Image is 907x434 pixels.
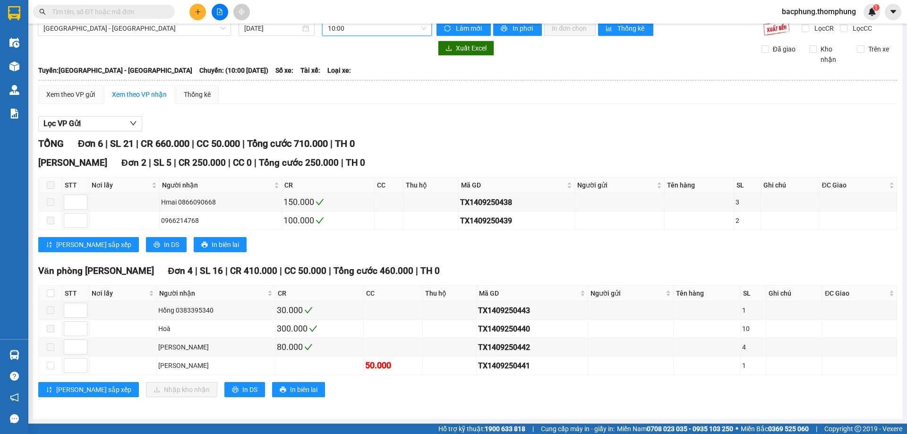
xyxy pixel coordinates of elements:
[228,157,231,168] span: |
[247,138,328,149] span: Tổng cước 710.000
[327,65,351,76] span: Loại xe:
[154,241,160,249] span: printer
[316,198,324,206] span: check
[194,237,247,252] button: printerIn biên lai
[674,286,740,301] th: Tên hàng
[478,305,586,316] div: TX1409250443
[179,157,226,168] span: CR 250.000
[192,138,194,149] span: |
[158,323,273,334] div: Hoà
[438,41,494,56] button: downloadXuất Excel
[479,288,578,298] span: Mã GD
[161,215,280,226] div: 0966214768
[158,305,273,315] div: Hồng 0383395340
[811,23,835,34] span: Lọc CR
[290,384,317,395] span: In biên lai
[309,324,317,333] span: check
[146,237,187,252] button: printerIn DS
[456,23,483,34] span: Làm mới
[38,237,139,252] button: sort-ascending[PERSON_NAME] sắp xếp
[774,6,864,17] span: bacphung.thomphung
[277,340,362,354] div: 80.000
[822,180,887,190] span: ĐC Giao
[742,323,765,334] div: 10
[375,178,403,193] th: CC
[259,157,339,168] span: Tổng cước 250.000
[149,157,151,168] span: |
[577,180,654,190] span: Người gửi
[416,265,418,276] span: |
[477,357,588,375] td: TX1409250441
[766,286,822,301] th: Ghi chú
[78,138,103,149] span: Đơn 6
[460,196,573,208] div: TX1409250438
[864,44,893,54] span: Trên xe
[242,138,245,149] span: |
[436,21,491,36] button: syncLàm mới
[46,386,52,394] span: sort-ascending
[477,338,588,357] td: TX1409250442
[423,286,476,301] th: Thu hộ
[459,193,575,212] td: TX1409250438
[39,9,46,15] span: search
[283,196,373,209] div: 150.000
[92,288,147,298] span: Nơi lấy
[62,178,89,193] th: STT
[9,350,19,360] img: warehouse-icon
[38,382,139,397] button: sort-ascending[PERSON_NAME] sắp xếp
[461,180,565,190] span: Mã GD
[46,241,52,249] span: sort-ascending
[56,384,131,395] span: [PERSON_NAME] sắp xếp
[184,89,211,100] div: Thống kê
[478,323,586,335] div: TX1409250440
[873,4,880,11] sup: 1
[647,425,733,433] strong: 0708 023 035 - 0935 103 250
[9,109,19,119] img: solution-icon
[238,9,245,15] span: aim
[201,241,208,249] span: printer
[92,180,150,190] span: Nơi lấy
[741,286,767,301] th: SL
[38,157,107,168] span: [PERSON_NAME]
[742,305,765,315] div: 1
[456,43,487,53] span: Xuất Excel
[734,178,761,193] th: SL
[346,157,365,168] span: TH 0
[485,425,525,433] strong: 1900 633 818
[742,342,765,352] div: 4
[768,425,809,433] strong: 0369 525 060
[212,239,239,250] span: In biên lai
[141,138,189,149] span: CR 660.000
[275,286,364,301] th: CR
[761,178,820,193] th: Ghi chú
[283,214,373,227] div: 100.000
[164,239,179,250] span: In DS
[277,322,362,335] div: 300.000
[9,38,19,48] img: warehouse-icon
[825,288,887,298] span: ĐC Giao
[364,286,423,301] th: CC
[244,23,300,34] input: 14/09/2025
[459,212,575,230] td: TX1409250439
[233,4,250,20] button: aim
[272,382,325,397] button: printerIn biên lai
[769,44,799,54] span: Đã giao
[52,7,163,17] input: Tìm tên, số ĐT hoặc mã đơn
[277,304,362,317] div: 30.000
[56,239,131,250] span: [PERSON_NAME] sắp xếp
[43,21,225,35] span: Hà Nội - Nghệ An
[162,180,272,190] span: Người nhận
[230,265,277,276] span: CR 410.000
[224,382,265,397] button: printerIn DS
[742,360,765,371] div: 1
[329,265,331,276] span: |
[885,4,901,20] button: caret-down
[513,23,534,34] span: In phơi
[195,9,201,15] span: plus
[10,393,19,402] span: notification
[874,4,878,11] span: 1
[212,4,228,20] button: file-add
[889,8,898,16] span: caret-down
[335,138,355,149] span: TH 0
[159,288,265,298] span: Người nhận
